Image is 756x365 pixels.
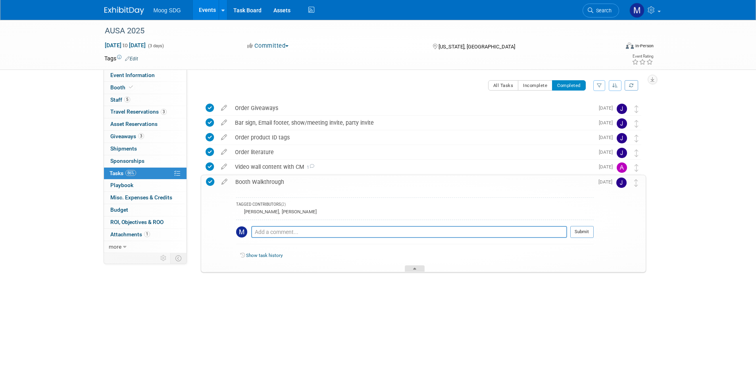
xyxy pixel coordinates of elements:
div: Event Rating [632,54,653,58]
img: Jaclyn Roberts [617,104,627,114]
a: edit [217,134,231,141]
span: 1 [304,165,314,170]
span: (2) [281,202,286,207]
a: Giveaways3 [104,131,187,143]
span: 5 [124,97,130,102]
span: 3 [138,133,144,139]
button: Submit [570,226,594,238]
a: Sponsorships [104,155,187,167]
div: Order Giveaways [231,101,594,115]
a: Attachments1 [104,229,187,241]
span: [US_STATE], [GEOGRAPHIC_DATA] [439,44,515,50]
div: TAGGED CONTRIBUTORS [236,202,594,209]
td: Toggle Event Tabs [170,253,187,263]
span: 3 [161,109,167,115]
span: [DATE] [DATE] [104,42,146,49]
div: AUSA 2025 [102,24,607,38]
img: ExhibitDay [104,7,144,15]
i: Booth reservation complete [129,85,133,89]
div: Video wall content with CM [231,160,594,174]
span: more [109,243,121,250]
img: Jaclyn Roberts [617,133,627,143]
span: Giveaways [110,133,144,139]
img: Jaclyn Roberts [616,178,627,188]
span: Attachments [110,231,150,238]
a: edit [217,119,231,126]
a: Event Information [104,70,187,81]
td: Personalize Event Tab Strip [157,253,171,263]
a: Edit [125,56,138,62]
div: , [236,209,594,215]
a: Booth [104,82,187,94]
i: Move task [635,149,639,157]
span: [DATE] [599,135,617,140]
img: Amy Garrett [617,162,627,173]
span: Playbook [110,182,133,188]
div: [PERSON_NAME] [242,209,279,214]
span: Moog SDG [154,7,181,14]
span: 86% [125,170,136,176]
a: Budget [104,204,187,216]
td: Tags [104,54,138,62]
span: Sponsorships [110,158,144,164]
div: In-Person [635,43,654,49]
i: Move task [635,164,639,172]
a: edit [217,163,231,170]
button: Committed [244,42,292,50]
i: Move task [635,135,639,142]
i: Move task [635,120,639,127]
span: [DATE] [598,179,616,185]
span: [DATE] [599,149,617,155]
img: Marissa Fitzpatrick [236,226,247,238]
div: Order product ID tags [231,131,594,144]
a: Asset Reservations [104,118,187,130]
img: Format-Inperson.png [626,42,634,49]
a: Travel Reservations3 [104,106,187,118]
a: Playbook [104,180,187,191]
span: Event Information [110,72,155,78]
a: Misc. Expenses & Credits [104,192,187,204]
span: [DATE] [599,120,617,126]
a: Refresh [625,80,638,91]
img: Marissa Fitzpatrick [629,3,644,18]
i: Move task [634,179,638,187]
span: Travel Reservations [110,108,167,115]
div: Booth Walkthrough [231,175,594,189]
img: Jaclyn Roberts [617,148,627,158]
span: Misc. Expenses & Credits [110,194,172,201]
a: Show task history [246,253,283,258]
img: Jaclyn Roberts [617,118,627,129]
span: Booth [110,84,135,91]
div: Event Format [572,41,654,53]
span: to [121,42,129,48]
span: Asset Reservations [110,121,158,127]
button: Completed [552,80,586,91]
span: Budget [110,207,128,213]
a: ROI, Objectives & ROO [104,216,187,228]
span: Staff [110,97,130,103]
a: edit [217,149,231,156]
a: Tasks86% [104,168,187,180]
a: edit [217,104,231,112]
a: more [104,241,187,253]
span: Shipments [110,145,137,152]
a: edit [217,178,231,185]
a: Staff5 [104,94,187,106]
button: Incomplete [518,80,552,91]
a: Shipments [104,143,187,155]
span: ROI, Objectives & ROO [110,219,164,225]
span: 1 [144,231,150,237]
button: All Tasks [488,80,519,91]
span: Search [593,8,612,14]
div: [PERSON_NAME] [280,209,317,214]
i: Move task [635,105,639,113]
span: [DATE] [599,105,617,111]
div: Bar sign, Email footer, show/meeting invite, party invite [231,116,594,129]
a: Search [583,4,619,17]
div: Order literature [231,145,594,159]
span: [DATE] [599,164,617,170]
span: (3 days) [147,43,164,48]
span: Tasks [110,170,136,176]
